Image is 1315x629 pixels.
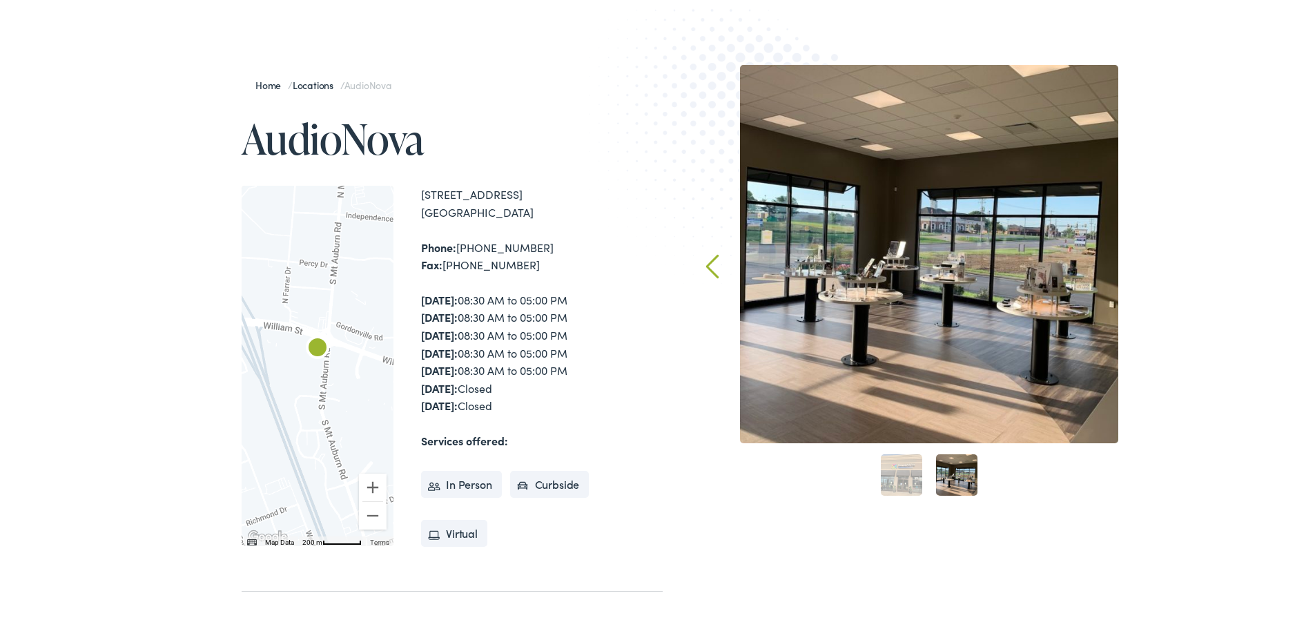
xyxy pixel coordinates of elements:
button: Map Data [265,535,294,545]
a: Prev [706,251,719,276]
a: 1 [881,452,922,493]
a: Open this area in Google Maps (opens a new window) [245,525,291,543]
li: Virtual [421,517,487,545]
button: Zoom in [359,471,387,499]
strong: [DATE]: [421,307,458,322]
a: Terms (opens in new tab) [370,536,389,543]
strong: Services offered: [421,430,508,445]
strong: [DATE]: [421,378,458,393]
div: AudioNova [301,330,334,363]
span: AudioNova [344,75,391,89]
strong: [DATE]: [421,360,458,375]
img: Google [245,525,291,543]
span: 200 m [302,536,322,543]
button: Zoom out [359,499,387,527]
div: [STREET_ADDRESS] [GEOGRAPHIC_DATA] [421,183,663,218]
strong: [DATE]: [421,342,458,358]
strong: [DATE]: [421,289,458,304]
h1: AudioNova [242,113,663,159]
strong: [DATE]: [421,395,458,410]
a: Locations [293,75,340,89]
strong: Phone: [421,237,456,252]
strong: [DATE]: [421,325,458,340]
div: 08:30 AM to 05:00 PM 08:30 AM to 05:00 PM 08:30 AM to 05:00 PM 08:30 AM to 05:00 PM 08:30 AM to 0... [421,289,663,412]
button: Keyboard shortcuts [247,535,257,545]
span: / / [255,75,391,89]
strong: Fax: [421,254,442,269]
li: Curbside [510,468,590,496]
li: In Person [421,468,502,496]
button: Map Scale: 200 m per 53 pixels [298,534,366,543]
div: [PHONE_NUMBER] [PHONE_NUMBER] [421,236,663,271]
a: Home [255,75,288,89]
a: 2 [936,452,977,493]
